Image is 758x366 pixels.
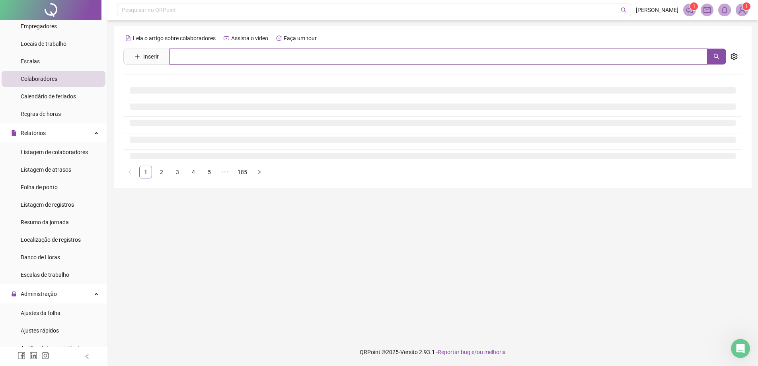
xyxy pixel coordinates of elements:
span: Relatórios [21,130,46,136]
span: Versão [400,349,418,355]
span: Escalas [21,58,40,65]
span: mail [703,6,711,14]
span: file-text [125,35,131,41]
sup: 1 [690,2,698,10]
a: 1 [140,166,152,178]
span: history [276,35,282,41]
sup: Atualize o seu contato no menu Meus Dados [742,2,750,10]
span: 1 [745,4,748,9]
span: Listagem de colaboradores [21,149,88,155]
li: 4 [187,166,200,178]
span: lock [11,291,17,297]
span: ••• [219,166,232,178]
span: Localização de registros [21,237,81,243]
a: 3 [171,166,183,178]
button: Inserir [128,50,165,63]
span: Empregadores [21,23,57,29]
span: Listagem de registros [21,202,74,208]
span: Folha de ponto [21,184,58,190]
span: linkedin [29,352,37,360]
footer: QRPoint © 2025 - 2.93.1 - [107,338,758,366]
span: left [127,170,132,174]
span: youtube [224,35,229,41]
span: bell [721,6,728,14]
span: facebook [18,352,25,360]
span: right [257,170,262,174]
span: search [621,7,627,13]
span: instagram [41,352,49,360]
li: Próxima página [253,166,266,178]
span: plus [134,54,140,59]
span: Colaboradores [21,76,57,82]
span: setting [731,53,738,60]
span: Inserir [143,52,159,61]
span: Análise de inconsistências [21,345,85,351]
a: 2 [156,166,168,178]
span: file [11,130,17,136]
span: [PERSON_NAME] [636,6,678,14]
span: Locais de trabalho [21,41,66,47]
li: 3 [171,166,184,178]
li: 2 [155,166,168,178]
span: Regras de horas [21,111,61,117]
span: Resumo da jornada [21,219,69,225]
span: Faça um tour [284,35,317,41]
button: left [123,166,136,178]
span: Administração [21,291,57,297]
li: Página anterior [123,166,136,178]
span: Ajustes da folha [21,310,60,316]
li: 5 próximas páginas [219,166,232,178]
button: right [253,166,266,178]
span: 1 [693,4,696,9]
a: 4 [187,166,199,178]
li: 5 [203,166,216,178]
span: Listagem de atrasos [21,166,71,173]
span: notification [686,6,693,14]
span: Ajustes rápidos [21,327,59,334]
img: 91023 [736,4,748,16]
span: left [84,354,90,359]
iframe: Intercom live chat [731,339,750,358]
span: Reportar bug e/ou melhoria [438,349,506,355]
span: Calendário de feriados [21,93,76,100]
span: Leia o artigo sobre colaboradores [133,35,216,41]
span: search [713,53,720,60]
a: 5 [203,166,215,178]
span: Banco de Horas [21,254,60,260]
span: Assista o vídeo [231,35,268,41]
span: Escalas de trabalho [21,272,69,278]
a: 185 [235,166,249,178]
li: 1 [139,166,152,178]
